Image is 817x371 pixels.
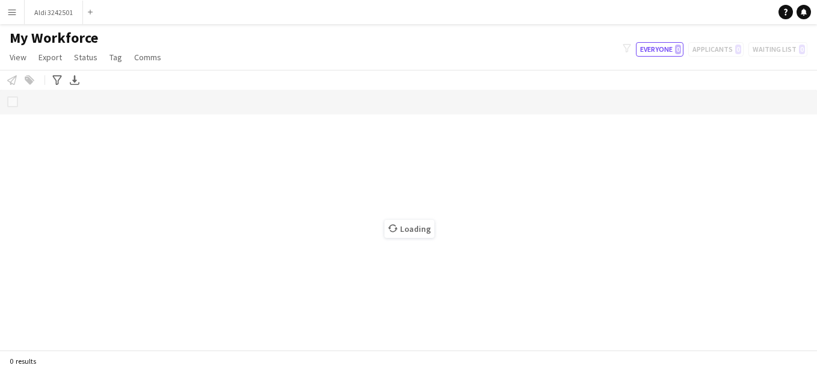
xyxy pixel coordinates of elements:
span: 0 [675,45,681,54]
span: View [10,52,26,63]
a: Status [69,49,102,65]
span: My Workforce [10,29,98,47]
span: Status [74,52,97,63]
span: Export [39,52,62,63]
app-action-btn: Export XLSX [67,73,82,87]
button: Everyone0 [636,42,683,57]
span: Comms [134,52,161,63]
a: Tag [105,49,127,65]
span: Tag [109,52,122,63]
a: View [5,49,31,65]
a: Comms [129,49,166,65]
app-action-btn: Advanced filters [50,73,64,87]
button: Aldi 3242501 [25,1,83,24]
span: Loading [384,220,434,238]
a: Export [34,49,67,65]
